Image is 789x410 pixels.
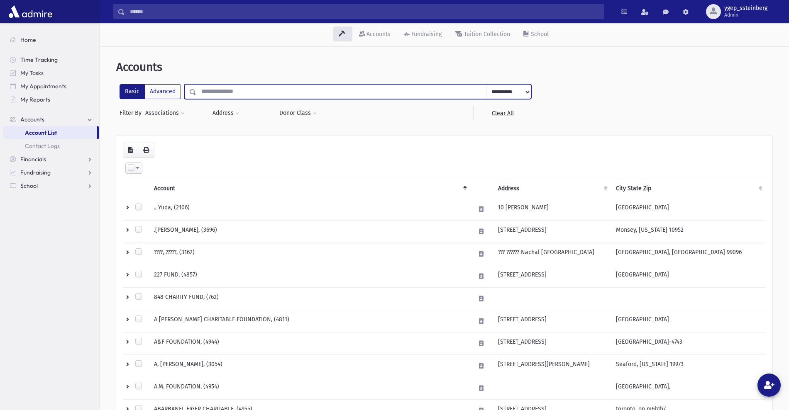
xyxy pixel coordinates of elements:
[120,84,145,99] label: Basic
[493,221,611,243] td: [STREET_ADDRESS]
[3,113,99,126] a: Accounts
[116,60,162,74] span: Accounts
[20,36,36,44] span: Home
[3,80,99,93] a: My Appointments
[149,310,470,332] td: A [PERSON_NAME] CHARITABLE FOUNDATION, (4811)
[3,93,99,106] a: My Reports
[144,84,181,99] label: Advanced
[20,182,38,189] span: School
[149,265,470,288] td: 227 FUND, (4857)
[149,221,470,243] td: .[PERSON_NAME], (3696)
[493,198,611,221] td: 10 [PERSON_NAME]
[352,23,397,46] a: Accounts
[20,155,46,163] span: Financials
[493,179,611,198] th: Address : activate to sort column ascending
[20,116,44,123] span: Accounts
[20,82,66,90] span: My Appointments
[20,96,50,103] span: My Reports
[3,166,99,179] a: Fundraising
[125,4,604,19] input: Search
[529,31,549,38] div: School
[138,143,154,158] button: Print
[120,84,181,99] div: FilterModes
[120,109,145,117] span: Filter By
[365,31,391,38] div: Accounts
[493,355,611,377] td: [STREET_ADDRESS][PERSON_NAME]
[3,126,97,139] a: Account List
[20,69,44,77] span: My Tasks
[493,310,611,332] td: [STREET_ADDRESS]
[410,31,442,38] div: Fundraising
[3,33,99,46] a: Home
[149,179,470,198] th: Account: activate to sort column descending
[448,23,517,46] a: Tuition Collection
[474,106,531,121] a: Clear All
[724,12,767,18] span: Admin
[279,106,317,121] button: Donor Class
[3,153,99,166] a: Financials
[611,179,766,198] th: City State Zip : activate to sort column ascending
[611,198,766,221] td: [GEOGRAPHIC_DATA]
[397,23,448,46] a: Fundraising
[25,129,57,136] span: Account List
[3,53,99,66] a: Time Tracking
[462,31,510,38] div: Tuition Collection
[611,310,766,332] td: [GEOGRAPHIC_DATA]
[3,139,99,153] a: Contact Logs
[149,243,470,265] td: ????, ?????, (3162)
[25,142,60,150] span: Contact Logs
[3,179,99,192] a: School
[149,332,470,355] td: A&F FOUNDATION, (4944)
[212,106,240,121] button: Address
[493,243,611,265] td: ??? ?????? Nachal [GEOGRAPHIC_DATA]
[7,3,54,20] img: AdmirePro
[724,5,767,12] span: ygep_ssteinberg
[611,243,766,265] td: [GEOGRAPHIC_DATA], [GEOGRAPHIC_DATA] 99096
[20,56,58,63] span: Time Tracking
[123,143,138,158] button: CSV
[149,288,470,310] td: 848 CHARITY FUND, (762)
[149,377,470,400] td: A.M. FOUNDATION, (4954)
[149,198,470,221] td: ., Yuda, (2106)
[611,265,766,288] td: [GEOGRAPHIC_DATA]
[149,355,470,377] td: A, [PERSON_NAME], (3054)
[611,221,766,243] td: Monsey, [US_STATE] 10952
[3,66,99,80] a: My Tasks
[493,332,611,355] td: [STREET_ADDRESS]
[611,332,766,355] td: [GEOGRAPHIC_DATA]-4743
[611,377,766,400] td: [GEOGRAPHIC_DATA],
[20,169,51,176] span: Fundraising
[611,355,766,377] td: Seaford, [US_STATE] 19973
[493,265,611,288] td: [STREET_ADDRESS]
[517,23,555,46] a: School
[145,106,185,121] button: Associations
